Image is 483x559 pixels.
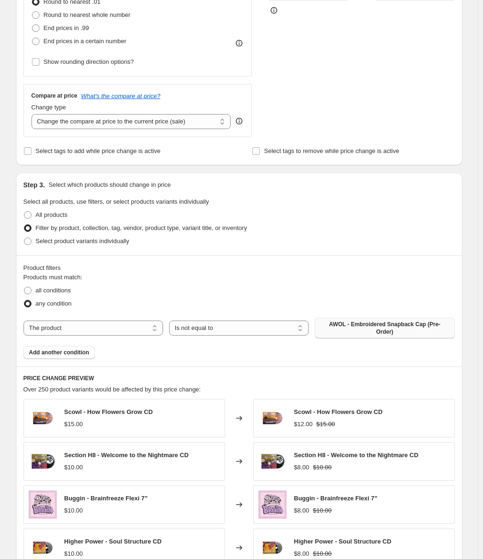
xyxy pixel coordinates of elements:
[234,116,244,126] div: help
[320,321,449,336] span: AWOL - Embroidered Snapback Cap (Pre-Order)
[64,538,162,545] span: Higher Power - Soul Structure CD
[29,349,89,356] span: Add another condition
[23,375,455,382] h6: PRICE CHANGE PREVIEW
[294,463,310,472] div: $8.00
[81,92,161,100] button: What's the compare at price?
[48,180,171,190] p: Select which products should change in price
[294,506,310,515] div: $8.00
[36,211,68,218] span: All products
[36,287,71,294] span: all conditions
[313,506,332,515] strike: $10.00
[315,318,454,338] button: AWOL - Embroidered Snapback Cap (Pre-Order)
[294,408,383,415] span: Scowl - How Flowers Grow CD
[23,180,45,190] h2: Step 3.
[31,92,78,100] h3: Compare at price
[64,549,83,559] div: $10.00
[64,495,148,502] span: Buggin - Brainfreeze Flexi 7”
[36,237,129,245] span: Select product variants individually
[294,495,378,502] span: Buggin - Brainfreeze Flexi 7”
[64,463,83,472] div: $10.00
[64,408,153,415] span: Scowl - How Flowers Grow CD
[23,263,455,273] div: Product filters
[36,147,161,154] span: Select tags to add while price change is active
[31,104,66,111] span: Change type
[313,549,332,559] strike: $10.00
[264,147,399,154] span: Select tags to remove while price change is active
[44,11,131,18] span: Round to nearest whole number
[36,300,72,307] span: any condition
[36,224,247,231] span: Filter by product, collection, tag, vendor, product type, variant title, or inventory
[258,404,287,432] img: CD_ClearBG_80x.png
[313,463,332,472] strike: $10.00
[258,447,287,475] img: CDMock_Up_80x.png
[23,274,83,281] span: Products must match:
[64,452,189,459] span: Section H8 - Welcome to the Nightmare CD
[64,506,83,515] div: $10.00
[29,447,57,475] img: CDMock_Up_80x.png
[294,452,419,459] span: Section H8 - Welcome to the Nightmare CD
[29,404,57,432] img: CD_ClearBG_80x.png
[23,386,201,393] span: Over 250 product variants would be affected by this price change:
[294,549,310,559] div: $8.00
[294,420,313,429] div: $12.00
[64,420,83,429] div: $15.00
[44,24,89,31] span: End prices in .99
[23,346,95,359] button: Add another condition
[44,58,134,65] span: Show rounding direction options?
[29,490,57,519] img: BugginCover_80x.png
[294,538,391,545] span: Higher Power - Soul Structure CD
[258,490,287,519] img: BugginCover_80x.png
[316,420,335,429] strike: $15.00
[23,198,209,205] span: Select all products, use filters, or select products variants individually
[44,38,126,45] span: End prices in a certain number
